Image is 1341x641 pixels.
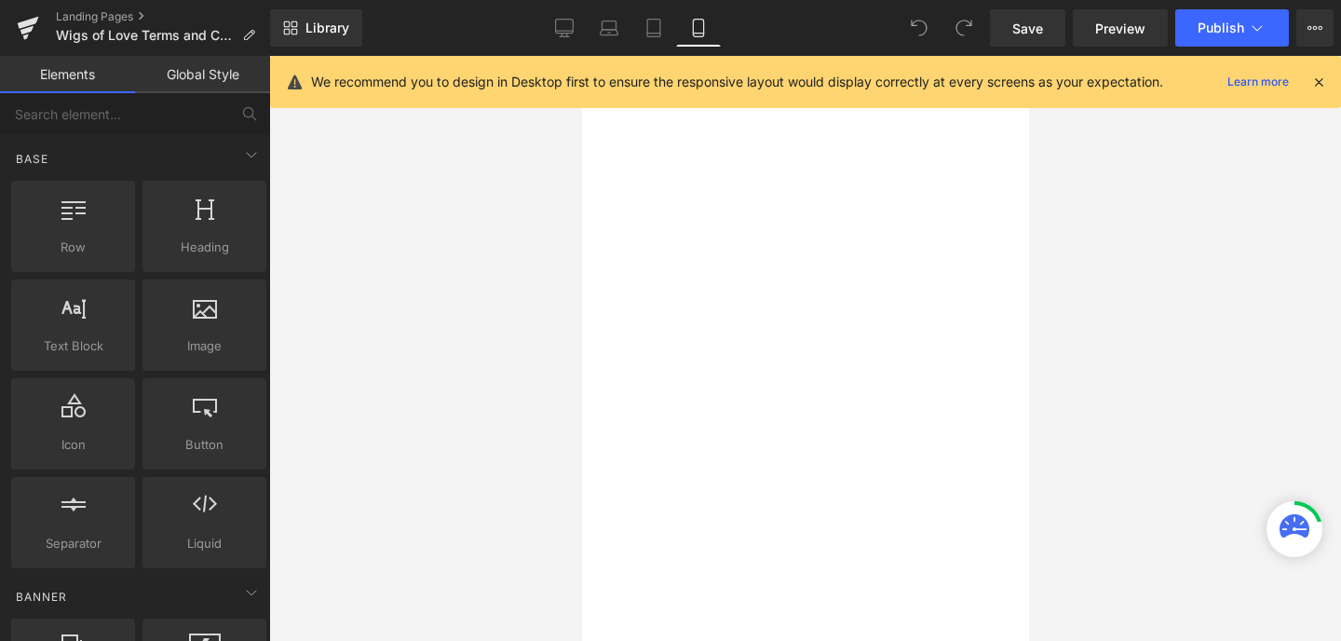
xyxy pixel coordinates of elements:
[1296,9,1334,47] button: More
[148,435,261,455] span: Button
[1220,71,1296,93] a: Learn more
[1198,20,1244,35] span: Publish
[311,72,1163,92] p: We recommend you to design in Desktop first to ensure the responsive layout would display correct...
[148,336,261,356] span: Image
[56,28,235,43] span: Wigs of Love Terms and Conditions
[17,336,129,356] span: Text Block
[148,238,261,257] span: Heading
[148,534,261,553] span: Liquid
[901,9,938,47] button: Undo
[56,9,270,24] a: Landing Pages
[270,9,362,47] a: New Library
[1073,9,1168,47] a: Preview
[14,588,69,606] span: Banner
[1012,19,1043,38] span: Save
[542,9,587,47] a: Desktop
[1175,9,1289,47] button: Publish
[631,9,676,47] a: Tablet
[676,9,721,47] a: Mobile
[945,9,982,47] button: Redo
[14,150,50,168] span: Base
[305,20,349,36] span: Library
[17,534,129,553] span: Separator
[17,238,129,257] span: Row
[1095,19,1145,38] span: Preview
[135,56,270,93] a: Global Style
[17,435,129,455] span: Icon
[587,9,631,47] a: Laptop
